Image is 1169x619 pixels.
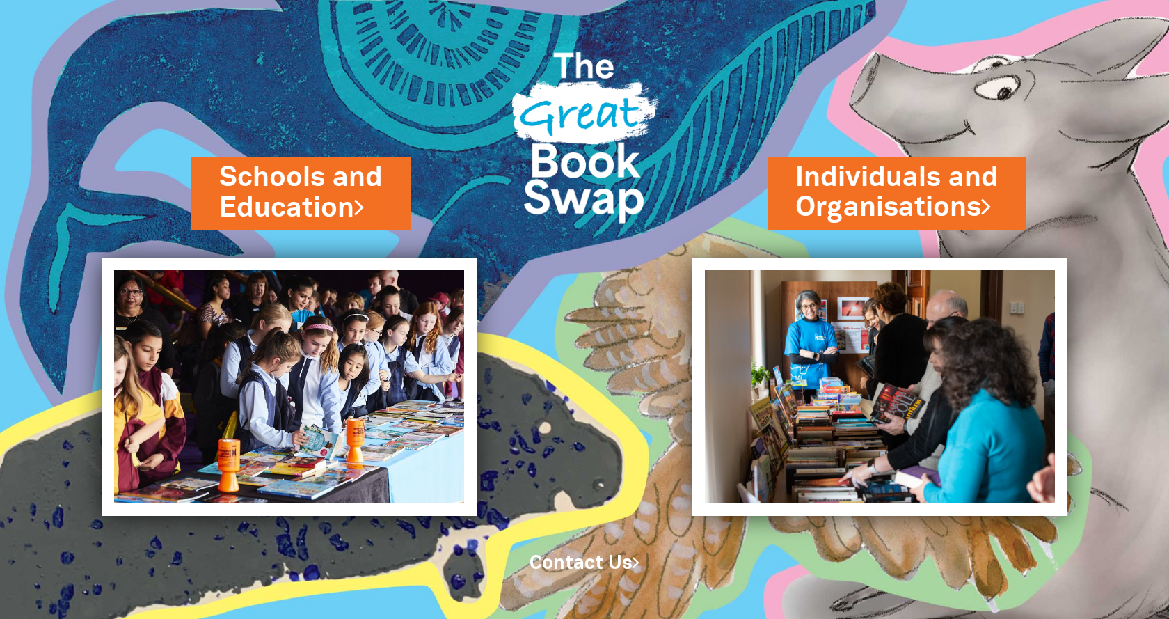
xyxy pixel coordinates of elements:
img: Great Bookswap logo [498,17,671,248]
a: Individuals andOrganisations [795,159,999,227]
a: Schools andEducation [219,159,383,227]
img: Schools and Education [102,258,477,516]
a: Contact Us [530,555,639,572]
img: Individuals and Organisations [692,258,1067,516]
